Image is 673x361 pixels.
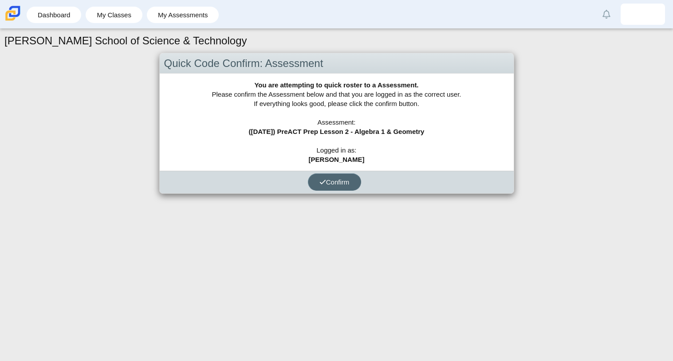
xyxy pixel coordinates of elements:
[151,7,215,23] a: My Assessments
[621,4,665,25] a: honesty.hardrick.Qkwj9W
[160,74,514,171] div: Please confirm the Assessment below and that you are logged in as the correct user. If everything...
[4,33,247,48] h1: [PERSON_NAME] School of Science & Technology
[319,178,350,186] span: Confirm
[90,7,138,23] a: My Classes
[160,53,514,74] div: Quick Code Confirm: Assessment
[597,4,616,24] a: Alerts
[254,81,418,89] b: You are attempting to quick roster to a Assessment.
[309,156,365,163] b: [PERSON_NAME]
[636,7,650,21] img: honesty.hardrick.Qkwj9W
[4,16,22,24] a: Carmen School of Science & Technology
[308,173,361,191] button: Confirm
[31,7,77,23] a: Dashboard
[249,128,425,135] b: ([DATE]) PreACT Prep Lesson 2 - Algebra 1 & Geometry
[4,4,22,23] img: Carmen School of Science & Technology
